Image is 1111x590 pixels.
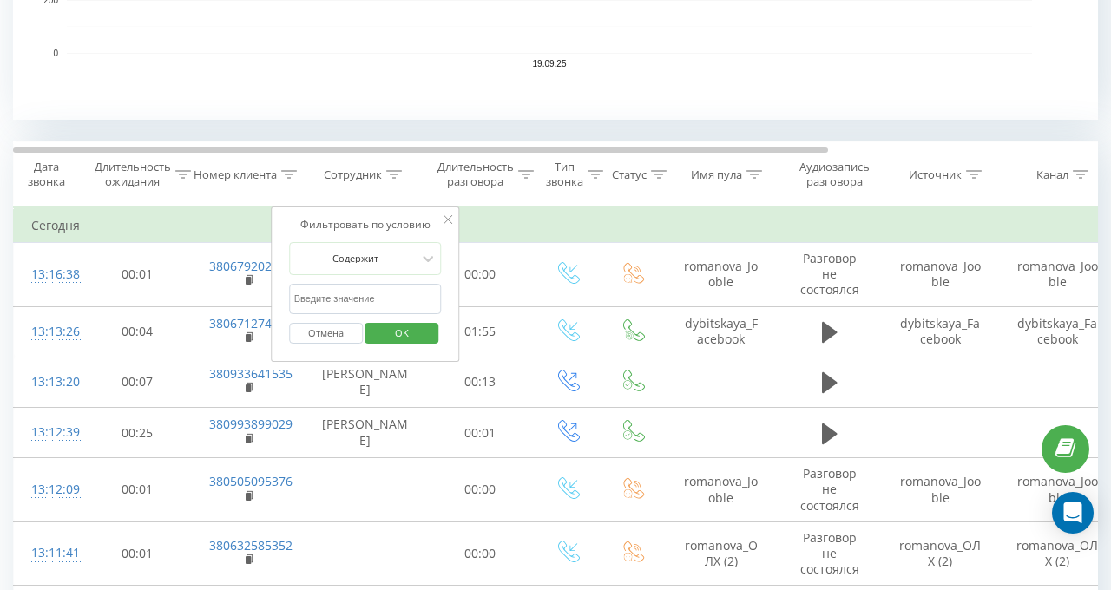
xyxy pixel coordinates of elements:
[209,537,293,554] a: 380632585352
[800,529,859,577] span: Разговор не состоялся
[378,319,426,346] span: OK
[14,160,78,189] div: Дата звонка
[83,306,192,357] td: 00:04
[83,357,192,407] td: 00:07
[83,458,192,522] td: 00:01
[1052,492,1094,534] div: Open Intercom Messenger
[31,315,66,349] div: 13:13:26
[289,323,363,344] button: Отмена
[324,167,382,182] div: Сотрудник
[426,357,535,407] td: 00:13
[665,521,778,586] td: romanova_ОЛХ (2)
[691,167,742,182] div: Имя пула
[426,306,535,357] td: 01:55
[426,408,535,458] td: 00:01
[426,458,535,522] td: 00:00
[909,167,962,182] div: Источник
[882,306,999,357] td: dybitskaya_Facebook
[882,458,999,522] td: romanova_Jooble
[209,416,293,432] a: 380993899029
[83,521,192,586] td: 00:01
[53,49,58,58] text: 0
[83,408,192,458] td: 00:25
[31,365,66,399] div: 13:13:20
[83,243,192,307] td: 00:01
[289,216,442,233] div: Фильтровать по условию
[426,243,535,307] td: 00:00
[800,465,859,513] span: Разговор не состоялся
[612,167,647,182] div: Статус
[800,250,859,298] span: Разговор не состоялся
[792,160,877,189] div: Аудиозапись разговора
[31,416,66,449] div: 13:12:39
[305,357,426,407] td: [PERSON_NAME]
[426,521,535,586] td: 00:00
[365,323,439,344] button: OK
[533,59,567,69] text: 19.09.25
[1036,167,1068,182] div: Канал
[31,258,66,292] div: 13:16:38
[305,408,426,458] td: [PERSON_NAME]
[665,306,778,357] td: dybitskaya_Facebook
[209,258,293,274] a: 380679202209
[209,315,293,331] a: 380671274957
[546,160,583,189] div: Тип звонка
[209,473,293,489] a: 380505095376
[665,458,778,522] td: romanova_Jooble
[194,167,277,182] div: Номер клиента
[31,473,66,507] div: 13:12:09
[882,243,999,307] td: romanova_Jooble
[209,365,293,382] a: 380933641535
[882,521,999,586] td: romanova_ОЛХ (2)
[665,243,778,307] td: romanova_Jooble
[437,160,514,189] div: Длительность разговора
[31,536,66,570] div: 13:11:41
[95,160,171,189] div: Длительность ожидания
[289,284,442,314] input: Введите значение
